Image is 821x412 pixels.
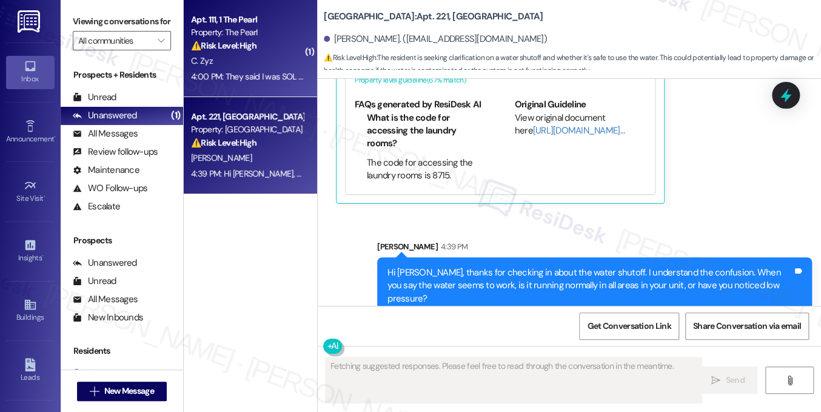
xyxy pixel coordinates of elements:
div: 4:39 PM [438,240,467,253]
b: [GEOGRAPHIC_DATA]: Apt. 221, [GEOGRAPHIC_DATA] [324,10,543,23]
a: Site Visit • [6,175,55,208]
span: Send [725,374,744,387]
a: Leads [6,354,55,387]
div: Escalate [73,200,120,213]
div: New Inbounds [73,311,143,324]
i:  [711,376,720,385]
strong: ⚠️ Risk Level: High [191,137,256,148]
div: Unread [73,275,116,288]
div: Property level guideline ( 67 % match) [355,74,646,87]
div: [PERSON_NAME]. ([EMAIL_ADDRESS][DOMAIN_NAME]) [324,33,547,46]
i:  [785,376,794,385]
a: [URL][DOMAIN_NAME]… [533,124,625,137]
b: Original Guideline [515,98,586,110]
div: All Messages [73,127,138,140]
div: [PERSON_NAME] [377,240,812,257]
span: • [42,252,44,260]
i:  [158,36,164,46]
div: Residents [61,345,183,357]
a: Inbox [6,56,55,89]
div: (1) [168,106,183,125]
strong: ⚠️ Risk Level: High [324,53,376,62]
span: • [54,133,56,141]
div: Unanswered [73,109,137,122]
div: View original document here [515,112,646,138]
div: Apt. 111, 1 The Pearl [191,13,303,26]
button: Share Conversation via email [685,312,809,340]
div: Unread [73,91,116,104]
i:  [90,387,99,396]
span: • [44,192,45,201]
a: Insights • [6,235,55,268]
div: Review follow-ups [73,146,158,158]
span: : The resident is seeking clarification on a water shutoff and whether it's safe to use the water... [324,52,821,78]
li: The code for accessing the laundry rooms is 8715. [367,157,486,183]
textarea: To enrich screen reader interactions, please activate Accessibility in Grammarly extension settings [326,357,702,403]
div: WO Follow-ups [73,182,147,195]
div: Apt. 221, [GEOGRAPHIC_DATA] [191,110,303,123]
li: What is the code for accessing the laundry rooms? [367,112,486,150]
a: Buildings [6,294,55,327]
label: Viewing conversations for [73,12,171,31]
div: Prospects + Residents [61,69,183,81]
div: Prospects [61,234,183,247]
b: FAQs generated by ResiDesk AI [355,98,481,110]
button: Send [699,366,757,394]
div: Unanswered [73,257,137,269]
div: Unread [73,367,116,380]
strong: ⚠️ Risk Level: High [191,40,256,51]
span: New Message [104,385,154,397]
span: C. Zyz [191,55,212,66]
img: ResiDesk Logo [18,10,42,33]
button: Get Conversation Link [579,312,679,340]
input: All communities [78,31,152,50]
div: All Messages [73,293,138,306]
div: Property: [GEOGRAPHIC_DATA] [191,123,303,136]
div: Property: The Pearl [191,26,303,39]
button: New Message [77,382,167,401]
span: Share Conversation via email [693,320,801,333]
span: [PERSON_NAME] [191,152,252,163]
div: Hi [PERSON_NAME], thanks for checking in about the water shutoff. I understand the confusion. Whe... [387,266,793,305]
div: Maintenance [73,164,139,177]
span: Get Conversation Link [587,320,671,333]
